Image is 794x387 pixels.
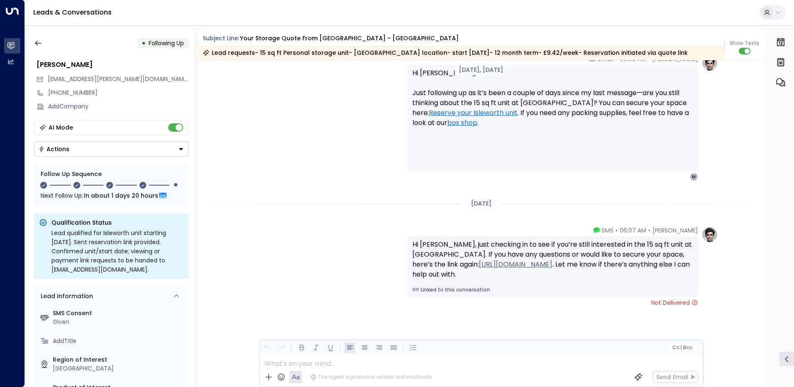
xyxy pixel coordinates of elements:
span: In about 1 days 20 hours [84,191,158,200]
span: • [615,226,618,235]
div: Lead qualified for Isleworth unit starting [DATE]. Sent reservation link provided. Confirmed unit... [51,228,184,274]
span: [PERSON_NAME] [652,226,698,235]
span: [EMAIL_ADDRESS][PERSON_NAME][DOMAIN_NAME] [48,75,189,83]
label: Region of Interest [53,355,185,364]
span: Show Texts [730,39,759,47]
button: Actions [34,142,189,157]
p: Qualification Status [51,218,184,227]
div: Given [53,318,185,326]
div: The agent signature is added automatically [311,373,432,381]
button: Redo [277,343,287,353]
span: Cc Bcc [672,345,692,350]
img: profile-logo.png [701,226,718,243]
div: Your storage quote from [GEOGRAPHIC_DATA] - [GEOGRAPHIC_DATA] [240,34,459,43]
label: SMS Consent [53,309,185,318]
span: Not Delivered [651,299,698,307]
span: Subject Line: [203,34,239,42]
span: moeez.naqvi@gmail.com [48,75,189,83]
button: Cc|Bcc [669,344,695,352]
div: AddTitle [53,337,185,345]
a: Reserve your Isleworth unit [429,108,517,118]
div: Hi [PERSON_NAME], just checking in to see if you’re still interested in the 15 sq ft unit at [GEO... [412,240,693,279]
span: Following Up [149,39,184,47]
div: M [690,173,698,181]
a: Linked to this conversation [412,286,693,294]
span: 06:07 AM [620,226,646,235]
div: • [142,36,146,51]
a: Leads & Conversations [33,7,112,17]
div: Lead requests- 15 sq ft Personal storage unit- [GEOGRAPHIC_DATA] location- start [DATE]- 12 month... [203,49,688,57]
a: box shop [447,118,477,128]
div: AddCompany [48,102,189,111]
div: Button group with a nested menu [34,142,189,157]
div: Follow Up Sequence [41,170,182,179]
div: [DATE] [468,198,495,210]
p: Hi [PERSON_NAME], Just following up as it’s been a couple of days since my last message—are you s... [412,68,693,138]
div: [PERSON_NAME] [37,60,189,70]
div: [DATE], [DATE] [455,64,507,75]
div: [PHONE_NUMBER] [48,88,189,97]
button: Undo [262,343,272,353]
div: AI Mode [49,123,73,132]
div: Lead Information [38,292,93,301]
div: Actions [39,145,69,153]
div: [GEOGRAPHIC_DATA] [53,364,185,373]
span: • [648,226,650,235]
div: Next Follow Up: [41,191,182,200]
span: SMS [602,226,613,235]
span: | [680,345,682,350]
a: [URL][DOMAIN_NAME] [479,260,552,269]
